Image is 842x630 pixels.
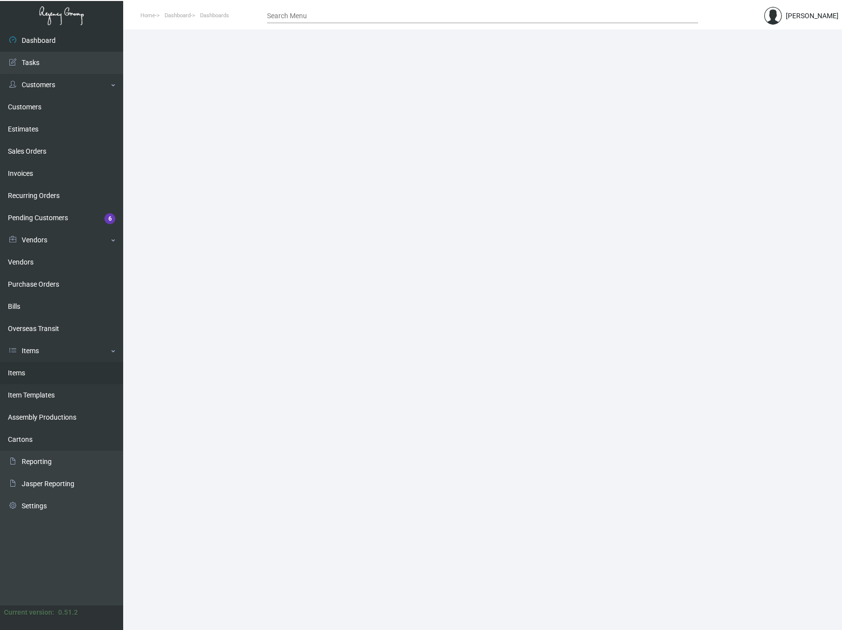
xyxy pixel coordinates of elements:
div: Current version: [4,607,54,618]
div: 0.51.2 [58,607,78,618]
span: Home [140,12,155,19]
span: Dashboards [200,12,229,19]
div: [PERSON_NAME] [786,11,839,21]
img: admin@bootstrapmaster.com [764,7,782,25]
span: Dashboard [165,12,191,19]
